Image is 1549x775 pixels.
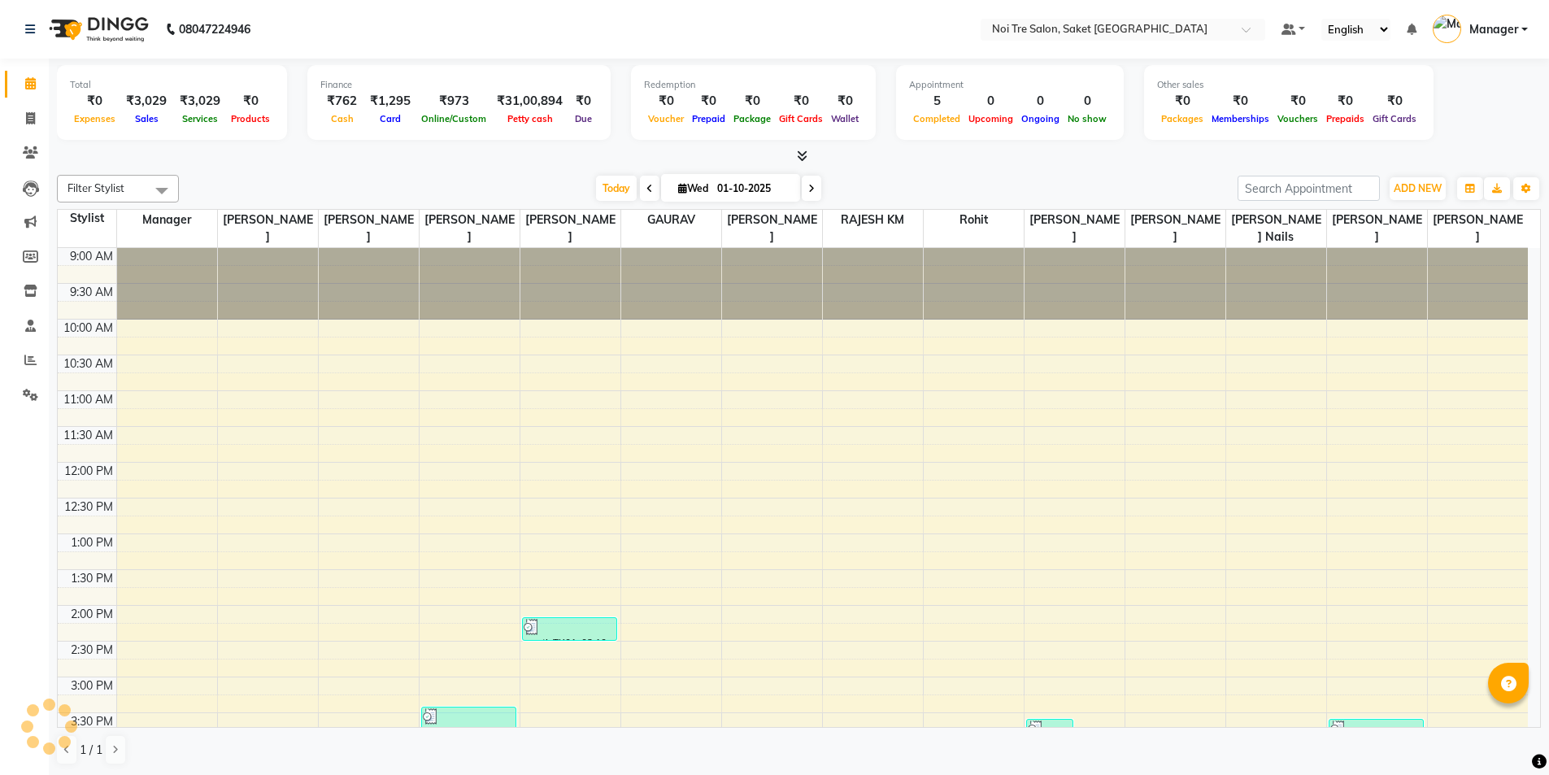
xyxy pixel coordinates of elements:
[924,210,1024,230] span: rohit
[569,92,598,111] div: ₹0
[674,182,712,194] span: Wed
[1394,182,1442,194] span: ADD NEW
[1157,113,1207,124] span: Packages
[909,92,964,111] div: 5
[327,113,358,124] span: Cash
[712,176,794,201] input: 2025-10-01
[1025,210,1125,247] span: [PERSON_NAME]
[61,463,116,480] div: 12:00 PM
[376,113,405,124] span: Card
[1481,710,1533,759] iframe: chat widget
[363,92,417,111] div: ₹1,295
[1064,113,1111,124] span: No show
[61,499,116,516] div: 12:30 PM
[41,7,153,52] img: logo
[1226,210,1326,247] span: [PERSON_NAME] nails
[60,427,116,444] div: 11:30 AM
[490,92,569,111] div: ₹31,00,894
[218,210,318,247] span: [PERSON_NAME]
[964,113,1017,124] span: Upcoming
[775,113,827,124] span: Gift Cards
[503,113,557,124] span: Petty cash
[60,320,116,337] div: 10:00 AM
[319,210,419,247] span: [PERSON_NAME]
[67,181,124,194] span: Filter Stylist
[1064,92,1111,111] div: 0
[909,113,964,124] span: Completed
[1433,15,1461,43] img: Manager
[131,113,163,124] span: Sales
[1207,113,1273,124] span: Memberships
[60,391,116,408] div: 11:00 AM
[827,113,863,124] span: Wallet
[827,92,863,111] div: ₹0
[117,210,217,230] span: Manager
[1368,92,1421,111] div: ₹0
[1238,176,1380,201] input: Search Appointment
[67,284,116,301] div: 9:30 AM
[67,534,116,551] div: 1:00 PM
[775,92,827,111] div: ₹0
[67,677,116,694] div: 3:00 PM
[173,92,227,111] div: ₹3,029
[1322,92,1368,111] div: ₹0
[688,92,729,111] div: ₹0
[722,210,822,247] span: [PERSON_NAME]
[520,210,620,247] span: [PERSON_NAME]
[523,618,617,640] div: swati, TK01, 02:10 PM-02:30 PM, Hair Wash
[644,78,863,92] div: Redemption
[729,113,775,124] span: Package
[417,92,490,111] div: ₹973
[70,92,120,111] div: ₹0
[67,713,116,730] div: 3:30 PM
[80,742,102,759] span: 1 / 1
[320,92,363,111] div: ₹762
[1157,92,1207,111] div: ₹0
[644,92,688,111] div: ₹0
[1469,21,1518,38] span: Manager
[729,92,775,111] div: ₹0
[1329,720,1424,735] div: swati, TK02, 03:35 PM-03:50 PM, Threading - Eyebrow (F)
[621,210,721,230] span: GAURAV
[70,113,120,124] span: Expenses
[823,210,923,230] span: RAJESH KM
[420,210,520,247] span: [PERSON_NAME]
[909,78,1111,92] div: Appointment
[422,708,516,741] div: [PERSON_NAME], TK03, 03:25 PM-03:55 PM, Men's - Style Director
[571,113,596,124] span: Due
[120,92,173,111] div: ₹3,029
[227,113,274,124] span: Products
[1017,92,1064,111] div: 0
[1390,177,1446,200] button: ADD NEW
[1027,720,1073,753] div: [PERSON_NAME], TK04, 03:35 PM-04:05 PM, [PERSON_NAME] Trim
[1017,113,1064,124] span: Ongoing
[67,606,116,623] div: 2:00 PM
[1157,78,1421,92] div: Other sales
[58,210,116,227] div: Stylist
[67,642,116,659] div: 2:30 PM
[70,78,274,92] div: Total
[688,113,729,124] span: Prepaid
[178,113,222,124] span: Services
[964,92,1017,111] div: 0
[227,92,274,111] div: ₹0
[1327,210,1427,247] span: [PERSON_NAME]
[1273,113,1322,124] span: Vouchers
[320,78,598,92] div: Finance
[417,113,490,124] span: Online/Custom
[1368,113,1421,124] span: Gift Cards
[1322,113,1368,124] span: Prepaids
[1207,92,1273,111] div: ₹0
[644,113,688,124] span: Voucher
[67,248,116,265] div: 9:00 AM
[67,570,116,587] div: 1:30 PM
[596,176,637,201] span: Today
[1125,210,1225,247] span: [PERSON_NAME]
[1273,92,1322,111] div: ₹0
[60,355,116,372] div: 10:30 AM
[179,7,250,52] b: 08047224946
[1428,210,1529,247] span: [PERSON_NAME]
